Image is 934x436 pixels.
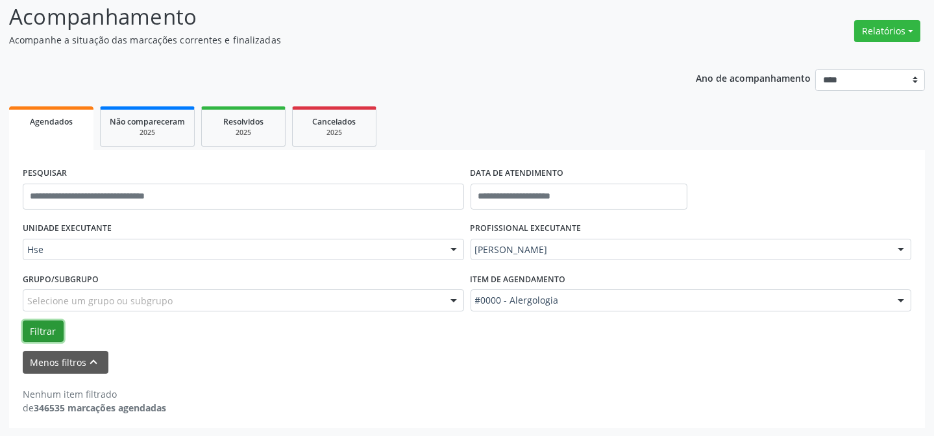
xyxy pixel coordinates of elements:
label: DATA DE ATENDIMENTO [471,163,564,184]
div: 2025 [211,128,276,138]
div: de [23,401,166,415]
button: Relatórios [854,20,920,42]
button: Menos filtroskeyboard_arrow_up [23,351,108,374]
span: Cancelados [313,116,356,127]
span: Não compareceram [110,116,185,127]
div: 2025 [302,128,367,138]
div: 2025 [110,128,185,138]
span: Hse [27,243,437,256]
p: Ano de acompanhamento [696,69,811,86]
button: Filtrar [23,321,64,343]
p: Acompanhamento [9,1,650,33]
label: Grupo/Subgrupo [23,269,99,289]
label: Item de agendamento [471,269,566,289]
div: Nenhum item filtrado [23,387,166,401]
span: Selecione um grupo ou subgrupo [27,294,173,308]
span: #0000 - Alergologia [475,294,885,307]
span: Agendados [30,116,73,127]
label: UNIDADE EXECUTANTE [23,219,112,239]
label: PESQUISAR [23,163,67,184]
span: [PERSON_NAME] [475,243,885,256]
p: Acompanhe a situação das marcações correntes e finalizadas [9,33,650,47]
span: Resolvidos [223,116,264,127]
i: keyboard_arrow_up [87,355,101,369]
label: PROFISSIONAL EXECUTANTE [471,219,582,239]
strong: 346535 marcações agendadas [34,402,166,414]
